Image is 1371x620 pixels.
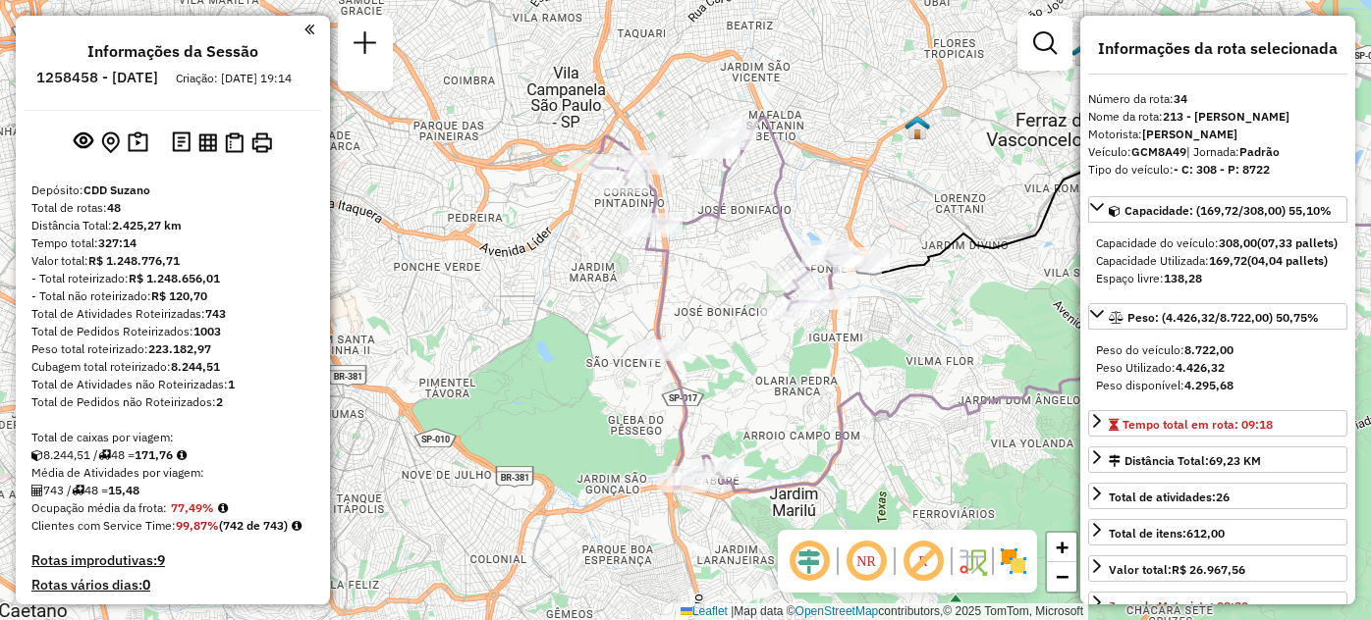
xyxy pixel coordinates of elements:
[31,234,314,252] div: Tempo total:
[221,129,247,157] button: Visualizar Romaneio
[1239,144,1280,159] strong: Padrão
[31,287,314,305] div: - Total não roteirizado:
[177,449,187,461] i: Meta Caixas/viagem: 159,70 Diferença: 12,06
[31,485,43,496] i: Total de Atividades
[1088,519,1347,545] a: Total de itens:612,00
[346,24,385,68] a: Nova sessão e pesquisa
[72,485,84,496] i: Total de rotas
[88,253,180,268] strong: R$ 1.248.776,71
[1088,90,1347,108] div: Número da rota:
[1142,127,1237,141] strong: [PERSON_NAME]
[1184,342,1234,357] strong: 8.722,00
[171,500,214,515] strong: 77,49%
[83,182,150,197] strong: CDD Suzano
[1174,91,1187,106] strong: 34
[31,449,43,461] i: Cubagem total roteirizado
[1186,526,1225,541] strong: 612,00
[1164,271,1202,285] strong: 138,28
[795,604,879,618] a: OpenStreetMap
[1088,446,1347,473] a: Distância Total:69,23 KM
[151,288,207,303] strong: R$ 120,70
[731,604,734,618] span: |
[1088,410,1347,437] a: Tempo total em rota: 09:18
[31,518,176,533] span: Clientes com Service Time:
[31,446,314,464] div: 8.244,51 / 48 =
[1109,490,1230,504] span: Total de atividades:
[31,358,314,376] div: Cubagem total roteirizado:
[1109,561,1245,579] div: Valor total:
[157,551,165,569] strong: 9
[1109,525,1225,542] div: Total de itens:
[31,464,314,482] div: Média de Atividades por viagem:
[1124,203,1332,218] span: Capacidade: (169,72/308,00) 55,10%
[31,270,314,287] div: - Total roteirizado:
[1176,360,1225,375] strong: 4.426,32
[228,377,235,391] strong: 1
[154,600,162,618] strong: 5
[676,603,1088,620] div: Map data © contributors,© 2025 TomTom, Microsoft
[1172,562,1245,577] strong: R$ 26.967,56
[786,538,833,585] span: Ocultar deslocamento
[1096,342,1234,357] span: Peso do veículo:
[1047,533,1076,562] a: Zoom in
[1096,377,1340,394] div: Peso disponível:
[1174,162,1270,177] strong: - C: 308 - P: 8722
[148,341,211,356] strong: 223.182,97
[1088,555,1347,582] a: Valor total:R$ 26.967,56
[31,199,314,217] div: Total de rotas:
[194,129,221,155] button: Visualizar relatório de Roteirização
[1123,417,1273,432] span: Tempo total em rota: 09:18
[124,128,152,158] button: Painel de Sugestão
[1096,234,1340,252] div: Capacidade do veículo:
[1088,227,1347,295] div: Capacidade: (169,72/308,00) 55,10%
[31,601,162,618] h4: Pedidos com prazo:
[1088,143,1347,161] div: Veículo:
[1088,126,1347,143] div: Motorista:
[193,324,221,338] strong: 1003
[1096,252,1340,270] div: Capacidade Utilizada:
[957,545,988,577] img: Fluxo de ruas
[1088,303,1347,330] a: Peso: (4.426,32/8.722,00) 50,75%
[1088,161,1347,179] div: Tipo do veículo:
[98,449,111,461] i: Total de rotas
[98,235,137,250] strong: 327:14
[168,70,300,87] div: Criação: [DATE] 19:14
[1257,235,1338,250] strong: (07,33 pallets)
[1184,378,1234,392] strong: 4.295,68
[216,394,223,409] strong: 2
[31,429,314,446] div: Total de caixas por viagem:
[304,18,314,40] a: Clique aqui para minimizar o painel
[1096,270,1340,287] div: Espaço livre:
[97,128,124,158] button: Centralizar mapa no depósito ou ponto de apoio
[142,576,150,594] strong: 0
[1088,108,1347,126] div: Nome da rota:
[108,483,139,497] strong: 15,48
[31,323,314,340] div: Total de Pedidos Roteirizados:
[176,518,219,533] strong: 99,87%
[681,604,728,618] a: Leaflet
[1096,359,1340,377] div: Peso Utilizado:
[31,393,314,411] div: Total de Pedidos não Roteirizados:
[1088,592,1347,618] a: Jornada Motorista: 08:30
[135,447,173,462] strong: 171,76
[1131,144,1186,159] strong: GCM8A49
[31,376,314,393] div: Total de Atividades não Roteirizadas:
[1056,564,1069,589] span: −
[31,252,314,270] div: Valor total:
[843,538,890,585] span: Ocultar NR
[1216,490,1230,504] strong: 26
[205,306,226,321] strong: 743
[1247,253,1328,268] strong: (04,04 pallets)
[998,545,1029,577] img: Exibir/Ocultar setores
[107,200,121,215] strong: 48
[247,129,276,157] button: Imprimir Rotas
[31,552,314,569] h4: Rotas improdutivas:
[1025,24,1065,63] a: Exibir filtros
[905,115,930,140] img: DS Teste
[218,502,228,514] em: Média calculada utilizando a maior ocupação (%Peso ou %Cubagem) de cada rota da sessão. Rotas cro...
[1209,453,1261,468] span: 69,23 KM
[87,42,258,61] h4: Informações da Sessão
[70,127,97,158] button: Exibir sessão original
[900,538,947,585] span: Exibir rótulo
[1088,39,1347,58] h4: Informações da rota selecionada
